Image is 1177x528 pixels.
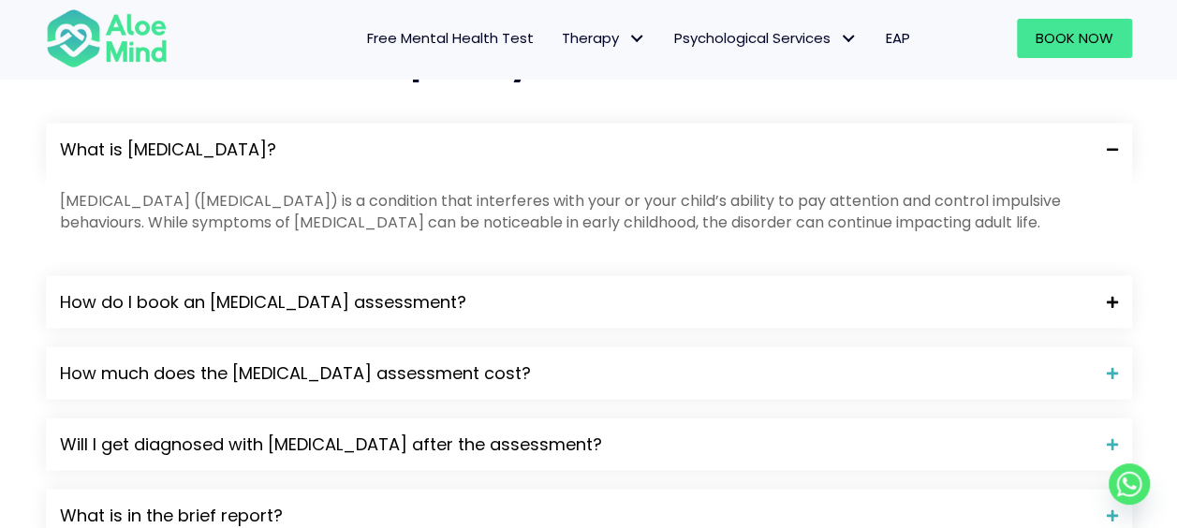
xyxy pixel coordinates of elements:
span: EAP [886,28,910,48]
img: Aloe mind Logo [46,7,168,69]
a: Psychological ServicesPsychological Services: submenu [660,19,872,58]
a: EAP [872,19,924,58]
span: How much does the [MEDICAL_DATA] assessment cost? [60,361,1093,386]
a: Whatsapp [1109,463,1150,505]
nav: Menu [192,19,924,58]
span: Book Now [1036,28,1113,48]
a: TherapyTherapy: submenu [548,19,660,58]
p: [MEDICAL_DATA] ([MEDICAL_DATA]) is a condition that interferes with your or your child’s ability ... [60,190,1118,233]
a: Free Mental Health Test [353,19,548,58]
a: Book Now [1017,19,1132,58]
span: Will I get diagnosed with [MEDICAL_DATA] after the assessment? [60,433,1093,457]
span: What is [MEDICAL_DATA]? [60,138,1093,162]
span: Therapy: submenu [624,25,651,52]
span: Frequently Asked Questions [345,37,832,85]
span: Psychological Services [674,28,858,48]
span: Therapy [562,28,646,48]
span: Psychological Services: submenu [835,25,862,52]
span: What is in the brief report? [60,504,1093,528]
span: Free Mental Health Test [367,28,534,48]
span: How do I book an [MEDICAL_DATA] assessment? [60,290,1093,315]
